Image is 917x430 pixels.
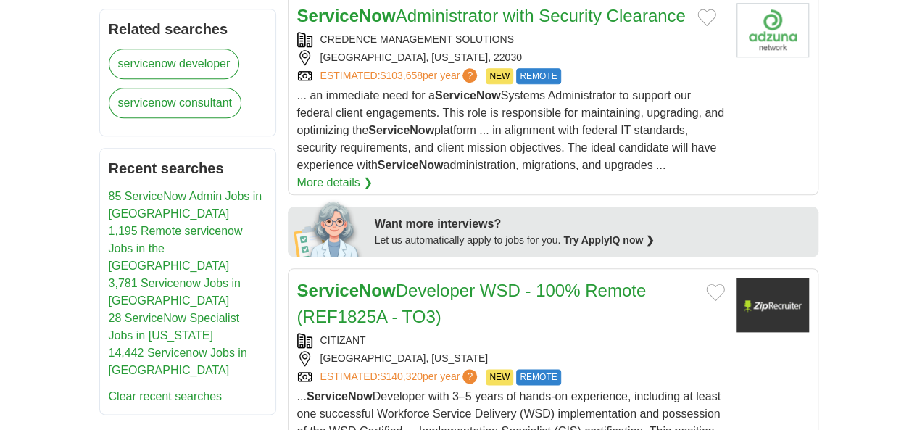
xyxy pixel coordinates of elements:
[380,371,422,382] span: $140,320
[109,190,262,220] a: 85 ServiceNow Admin Jobs in [GEOGRAPHIC_DATA]
[516,369,560,385] span: REMOTE
[297,174,373,191] a: More details ❯
[297,50,725,65] div: [GEOGRAPHIC_DATA], [US_STATE], 22030
[486,369,513,385] span: NEW
[375,215,810,233] div: Want more interviews?
[109,312,240,342] a: 28 ServiceNow Specialist Jobs in [US_STATE]
[462,369,477,384] span: ?
[297,281,396,300] strong: ServiceNow
[109,390,223,402] a: Clear recent searches
[109,347,247,376] a: 14,442 Servicenow Jobs in [GEOGRAPHIC_DATA]
[294,199,364,257] img: apply-iq-scientist.png
[109,18,267,40] h2: Related searches
[378,159,444,171] strong: ServiceNow
[697,9,716,26] button: Add to favorite jobs
[297,6,686,25] a: ServiceNowAdministrator with Security Clearance
[297,351,725,366] div: [GEOGRAPHIC_DATA], [US_STATE]
[297,281,647,326] a: ServiceNowDeveloper WSD - 100% Remote (REF1825A - TO3)
[706,284,725,301] button: Add to favorite jobs
[297,32,725,47] div: CREDENCE MANAGEMENT SOLUTIONS
[297,333,725,348] div: CITIZANT
[736,278,809,332] img: Company logo
[297,89,724,171] span: ... an immediate need for a Systems Administrator to support our federal client engagements. This...
[736,3,809,57] img: Company logo
[368,124,434,136] strong: ServiceNow
[462,68,477,83] span: ?
[320,68,481,84] a: ESTIMATED:$103,658per year?
[109,88,241,118] a: servicenow consultant
[435,89,501,102] strong: ServiceNow
[297,6,396,25] strong: ServiceNow
[109,225,243,272] a: 1,195 Remote servicenow Jobs in the [GEOGRAPHIC_DATA]
[380,70,422,81] span: $103,658
[563,234,655,246] a: Try ApplyIQ now ❯
[109,277,241,307] a: 3,781 Servicenow Jobs in [GEOGRAPHIC_DATA]
[109,49,240,79] a: servicenow developer
[486,68,513,84] span: NEW
[109,157,267,179] h2: Recent searches
[320,369,481,385] a: ESTIMATED:$140,320per year?
[516,68,560,84] span: REMOTE
[375,233,810,248] div: Let us automatically apply to jobs for you.
[307,390,373,402] strong: ServiceNow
